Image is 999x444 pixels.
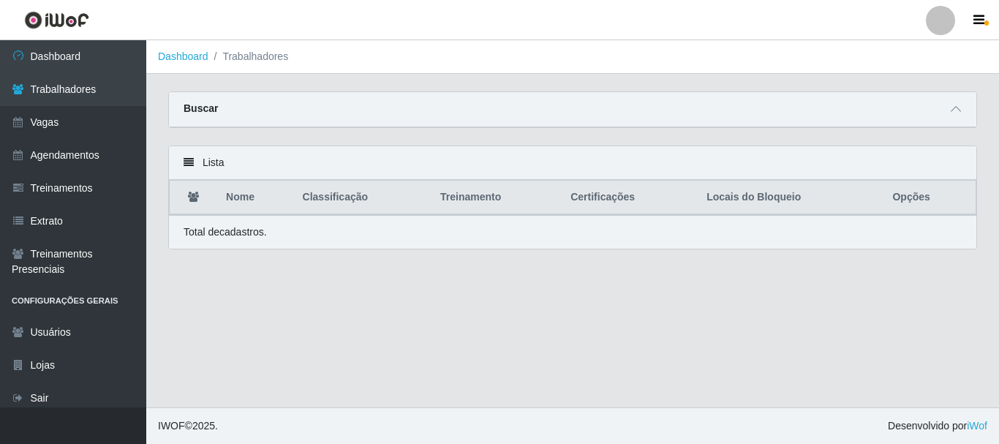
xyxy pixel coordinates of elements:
span: Desenvolvido por [888,418,987,434]
a: iWof [967,420,987,432]
th: Locais do Bloqueio [698,181,883,215]
div: Lista [169,146,976,180]
th: Classificação [294,181,432,215]
th: Certificações [562,181,698,215]
li: Trabalhadores [208,49,289,64]
a: Dashboard [158,50,208,62]
span: © 2025 . [158,418,218,434]
th: Treinamento [431,181,562,215]
img: CoreUI Logo [24,11,89,29]
p: Total de cadastros. [184,225,267,240]
th: Nome [217,181,293,215]
strong: Buscar [184,102,218,114]
th: Opções [883,181,976,215]
span: IWOF [158,420,185,432]
nav: breadcrumb [146,40,999,74]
